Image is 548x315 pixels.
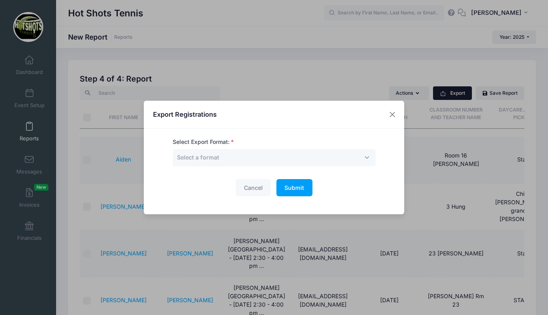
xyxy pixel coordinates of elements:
[284,184,304,191] span: Submit
[177,154,219,161] span: Select a format
[177,153,219,161] span: Select a format
[236,179,271,196] button: Cancel
[153,110,217,119] h4: Export Registrations
[276,179,312,196] button: Submit
[173,149,376,166] span: Select a format
[173,138,234,146] label: Select Export Format:
[385,108,400,122] button: Close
